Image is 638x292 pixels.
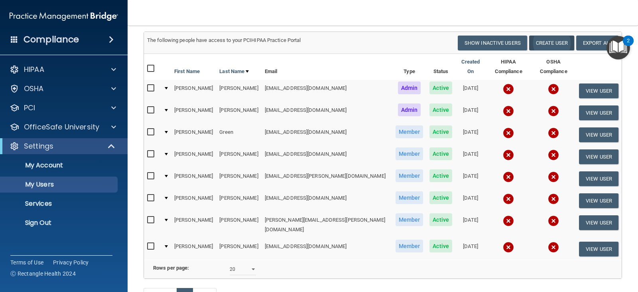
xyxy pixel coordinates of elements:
[579,149,618,164] button: View User
[455,190,486,212] td: [DATE]
[548,242,559,253] img: cross.ca9f0e7f.svg
[24,141,53,151] p: Settings
[455,212,486,238] td: [DATE]
[171,146,216,168] td: [PERSON_NAME]
[579,105,618,120] button: View User
[576,36,618,50] a: Export All
[5,181,114,189] p: My Users
[216,124,261,146] td: Green
[398,81,421,94] span: Admin
[529,36,574,50] button: Create User
[171,190,216,212] td: [PERSON_NAME]
[503,193,514,205] img: cross.ca9f0e7f.svg
[262,168,392,190] td: [EMAIL_ADDRESS][PERSON_NAME][DOMAIN_NAME]
[262,124,392,146] td: [EMAIL_ADDRESS][DOMAIN_NAME]
[458,36,527,50] button: Show Inactive Users
[503,105,514,117] img: cross.ca9f0e7f.svg
[10,258,43,266] a: Terms of Use
[548,149,559,161] img: cross.ca9f0e7f.svg
[216,80,261,102] td: [PERSON_NAME]
[24,103,35,113] p: PCI
[579,215,618,230] button: View User
[503,149,514,161] img: cross.ca9f0e7f.svg
[171,238,216,260] td: [PERSON_NAME]
[548,171,559,183] img: cross.ca9f0e7f.svg
[53,258,89,266] a: Privacy Policy
[171,212,216,238] td: [PERSON_NAME]
[503,215,514,226] img: cross.ca9f0e7f.svg
[10,65,116,74] a: HIPAA
[262,102,392,124] td: [EMAIL_ADDRESS][DOMAIN_NAME]
[10,103,116,113] a: PCI
[455,238,486,260] td: [DATE]
[579,83,618,98] button: View User
[429,191,452,204] span: Active
[262,190,392,212] td: [EMAIL_ADDRESS][DOMAIN_NAME]
[171,102,216,124] td: [PERSON_NAME]
[606,36,630,60] button: Open Resource Center, 2 new notifications
[455,168,486,190] td: [DATE]
[503,242,514,253] img: cross.ca9f0e7f.svg
[627,41,630,51] div: 2
[5,200,114,208] p: Services
[548,105,559,117] img: cross.ca9f0e7f.svg
[503,127,514,139] img: cross.ca9f0e7f.svg
[426,54,455,80] th: Status
[262,54,392,80] th: Email
[219,67,249,76] a: Last Name
[262,238,392,260] td: [EMAIL_ADDRESS][DOMAIN_NAME]
[429,103,452,116] span: Active
[548,215,559,226] img: cross.ca9f0e7f.svg
[486,54,531,80] th: HIPAA Compliance
[10,270,76,278] span: Ⓒ Rectangle Health 2024
[455,102,486,124] td: [DATE]
[10,84,116,93] a: OSHA
[216,168,261,190] td: [PERSON_NAME]
[455,146,486,168] td: [DATE]
[396,169,423,182] span: Member
[10,122,116,132] a: OfficeSafe University
[548,83,559,95] img: cross.ca9f0e7f.svg
[455,80,486,102] td: [DATE]
[548,193,559,205] img: cross.ca9f0e7f.svg
[5,219,114,227] p: Sign Out
[147,37,301,43] span: The following people have access to your PCIHIPAA Practice Portal
[396,213,423,226] span: Member
[392,54,427,80] th: Type
[24,65,44,74] p: HIPAA
[24,34,79,45] h4: Compliance
[429,81,452,94] span: Active
[429,125,452,138] span: Active
[262,80,392,102] td: [EMAIL_ADDRESS][DOMAIN_NAME]
[396,191,423,204] span: Member
[216,102,261,124] td: [PERSON_NAME]
[262,212,392,238] td: [PERSON_NAME][EMAIL_ADDRESS][PERSON_NAME][DOMAIN_NAME]
[429,169,452,182] span: Active
[548,127,559,139] img: cross.ca9f0e7f.svg
[171,124,216,146] td: [PERSON_NAME]
[429,240,452,252] span: Active
[531,54,576,80] th: OSHA Compliance
[579,193,618,208] button: View User
[262,146,392,168] td: [EMAIL_ADDRESS][DOMAIN_NAME]
[398,103,421,116] span: Admin
[396,125,423,138] span: Member
[216,238,261,260] td: [PERSON_NAME]
[455,124,486,146] td: [DATE]
[174,67,200,76] a: First Name
[579,127,618,142] button: View User
[171,168,216,190] td: [PERSON_NAME]
[10,8,118,24] img: PMB logo
[396,147,423,160] span: Member
[171,80,216,102] td: [PERSON_NAME]
[503,83,514,95] img: cross.ca9f0e7f.svg
[216,190,261,212] td: [PERSON_NAME]
[216,146,261,168] td: [PERSON_NAME]
[24,122,99,132] p: OfficeSafe University
[579,242,618,256] button: View User
[503,171,514,183] img: cross.ca9f0e7f.svg
[579,171,618,186] button: View User
[216,212,261,238] td: [PERSON_NAME]
[153,265,189,271] b: Rows per page:
[429,147,452,160] span: Active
